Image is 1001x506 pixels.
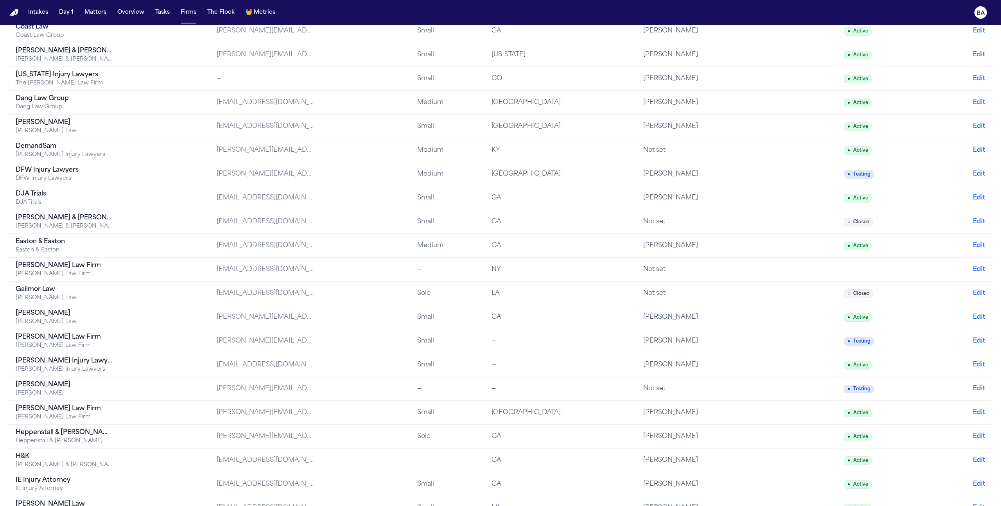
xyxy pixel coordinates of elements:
[16,332,113,342] div: [PERSON_NAME] Law Firm
[217,408,314,417] div: [PERSON_NAME][EMAIL_ADDRESS][DOMAIN_NAME]
[847,434,850,440] span: ●
[643,217,741,226] div: Not set
[844,218,873,226] span: Closed
[217,193,314,203] div: [EMAIL_ADDRESS][DOMAIN_NAME]
[973,74,985,83] button: Edit
[16,237,113,246] div: Easton & Easton
[178,5,199,20] a: Firms
[417,408,479,417] div: Small
[9,9,19,16] img: Finch Logo
[217,74,314,83] div: —
[217,432,314,441] div: [PERSON_NAME][EMAIL_ADDRESS][DOMAIN_NAME]
[16,437,113,445] div: Heppenstall & [PERSON_NAME]
[417,50,479,59] div: Small
[492,265,589,274] div: NY
[643,193,741,203] div: [PERSON_NAME]
[16,103,113,111] div: Dang Law Group
[217,384,314,393] div: [PERSON_NAME][EMAIL_ADDRESS][DOMAIN_NAME]
[844,409,872,417] span: Active
[16,22,113,32] div: Coast Law
[16,199,113,206] div: DJA Trials
[16,366,113,373] div: [PERSON_NAME] Injury Lawyers
[492,145,589,155] div: KY
[844,480,872,489] span: Active
[417,145,479,155] div: Medium
[492,169,589,179] div: [GEOGRAPHIC_DATA]
[643,312,741,322] div: [PERSON_NAME]
[492,193,589,203] div: CA
[847,314,850,321] span: ●
[16,452,113,461] div: H&K
[16,56,113,63] div: [PERSON_NAME] & [PERSON_NAME], P.C.
[844,337,874,346] span: Testing
[973,169,985,179] button: Edit
[492,26,589,36] div: CA
[417,26,479,36] div: Small
[56,5,77,20] button: Day 1
[16,213,113,222] div: [PERSON_NAME] & [PERSON_NAME]
[217,265,314,274] div: [EMAIL_ADDRESS][DOMAIN_NAME]
[217,241,314,250] div: [EMAIL_ADDRESS][DOMAIN_NAME]
[844,313,872,322] span: Active
[643,169,741,179] div: [PERSON_NAME]
[217,336,314,346] div: [PERSON_NAME][EMAIL_ADDRESS][DOMAIN_NAME]
[847,76,850,82] span: ●
[492,217,589,226] div: CA
[242,5,278,20] button: crownMetrics
[973,312,985,322] button: Edit
[16,342,113,350] div: [PERSON_NAME] Law Firm
[492,408,589,417] div: [GEOGRAPHIC_DATA]
[417,384,479,393] div: —
[217,479,314,489] div: [EMAIL_ADDRESS][DOMAIN_NAME]
[492,384,589,393] div: —
[417,265,479,274] div: —
[973,336,985,346] button: Edit
[844,385,874,393] span: Testing
[217,217,314,226] div: [EMAIL_ADDRESS][DOMAIN_NAME]
[643,384,741,393] div: Not set
[16,461,113,469] div: [PERSON_NAME] & [PERSON_NAME] LLP
[152,5,173,20] button: Tasks
[844,99,872,107] span: Active
[16,46,113,56] div: [PERSON_NAME] & [PERSON_NAME]
[417,122,479,131] div: Small
[16,118,113,127] div: [PERSON_NAME]
[16,309,113,318] div: [PERSON_NAME]
[16,389,113,397] div: [PERSON_NAME]
[973,98,985,107] button: Edit
[973,122,985,131] button: Edit
[492,50,589,59] div: [US_STATE]
[16,285,113,294] div: Gailmor Law
[81,5,109,20] button: Matters
[16,261,113,270] div: [PERSON_NAME] Law Firm
[16,270,113,278] div: [PERSON_NAME] Law Firm
[844,27,872,36] span: Active
[973,193,985,203] button: Edit
[492,336,589,346] div: —
[643,98,741,107] div: [PERSON_NAME]
[217,26,314,36] div: [PERSON_NAME][EMAIL_ADDRESS][DOMAIN_NAME]
[844,122,872,131] span: Active
[847,28,850,34] span: ●
[16,189,113,199] div: DJA Trials
[417,479,479,489] div: Small
[847,52,850,58] span: ●
[217,289,314,298] div: [EMAIL_ADDRESS][DOMAIN_NAME]
[217,312,314,322] div: [PERSON_NAME][EMAIL_ADDRESS][PERSON_NAME][DOMAIN_NAME]
[643,408,741,417] div: [PERSON_NAME]
[844,289,873,298] span: Closed
[847,219,850,225] span: ○
[217,360,314,370] div: [EMAIL_ADDRESS][DOMAIN_NAME]
[217,122,314,131] div: [EMAIL_ADDRESS][DOMAIN_NAME]
[492,312,589,322] div: CA
[844,75,872,83] span: Active
[492,98,589,107] div: [GEOGRAPHIC_DATA]
[973,50,985,59] button: Edit
[417,98,479,107] div: Medium
[847,338,850,345] span: ●
[114,5,147,20] button: Overview
[643,479,741,489] div: [PERSON_NAME]
[973,289,985,298] button: Edit
[217,98,314,107] div: [EMAIL_ADDRESS][DOMAIN_NAME]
